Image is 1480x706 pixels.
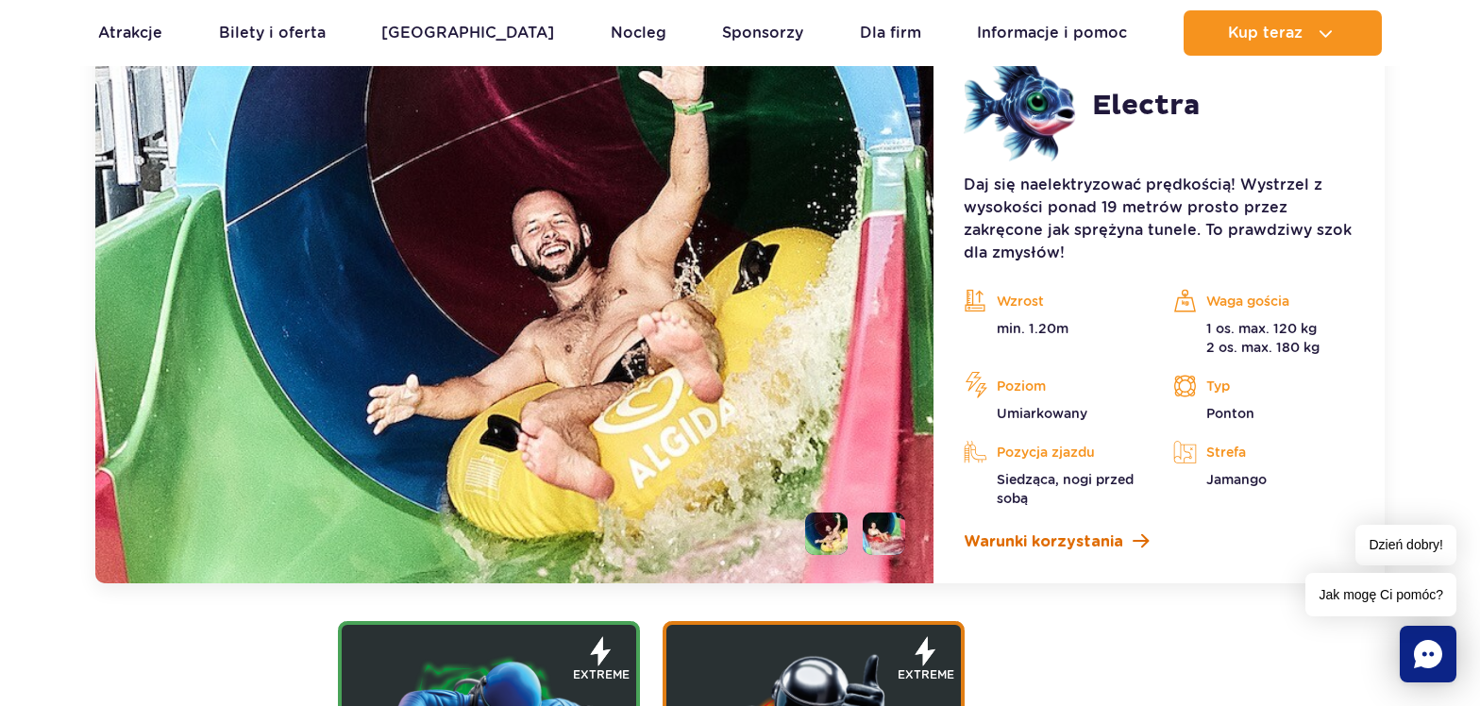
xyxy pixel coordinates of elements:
[722,10,803,56] a: Sponsorzy
[1184,10,1382,56] button: Kup teraz
[1400,626,1456,682] div: Chat
[964,49,1077,162] img: 683e9dc030483830179588.png
[219,10,326,56] a: Bilety i oferta
[964,372,1145,400] p: Poziom
[1173,438,1354,466] p: Strefa
[1173,287,1354,315] p: Waga gościa
[860,10,921,56] a: Dla firm
[1173,470,1354,489] p: Jamango
[964,174,1354,264] p: Daj się naelektryzować prędkością! Wystrzel z wysokości ponad 19 metrów prosto przez zakręcone ja...
[964,530,1123,553] span: Warunki korzystania
[964,319,1145,338] p: min. 1.20m
[1173,319,1354,357] p: 1 os. max. 120 kg 2 os. max. 180 kg
[1092,89,1201,123] h2: Electra
[98,10,162,56] a: Atrakcje
[977,10,1127,56] a: Informacje i pomoc
[611,10,666,56] a: Nocleg
[1228,25,1303,42] span: Kup teraz
[1173,404,1354,423] p: Ponton
[1355,525,1456,565] span: Dzień dobry!
[898,666,954,683] span: extreme
[964,530,1354,553] a: Warunki korzystania
[573,666,630,683] span: extreme
[1305,573,1456,616] span: Jak mogę Ci pomóc?
[1173,372,1354,400] p: Typ
[964,287,1145,315] p: Wzrost
[964,404,1145,423] p: Umiarkowany
[381,10,554,56] a: [GEOGRAPHIC_DATA]
[964,470,1145,508] p: Siedząca, nogi przed sobą
[964,438,1145,466] p: Pozycja zjazdu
